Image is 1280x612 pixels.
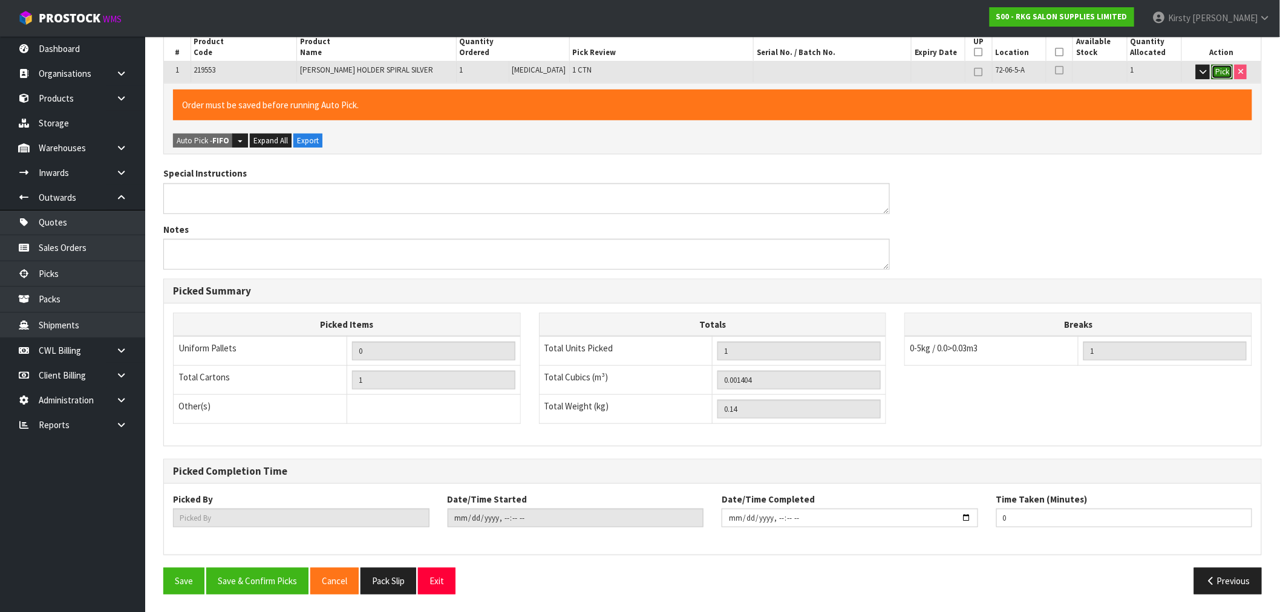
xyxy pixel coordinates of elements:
td: Uniform Pallets [174,336,347,366]
label: Date/Time Completed [722,493,815,506]
td: Total Units Picked [539,336,713,366]
a: S00 - RKG SALON SUPPLIES LIMITED [990,7,1134,27]
button: Expand All [250,134,292,148]
label: Notes [163,223,189,236]
th: # [164,33,191,62]
button: Auto Pick -FIFO [173,134,233,148]
span: 1 [1131,65,1134,75]
button: Pack Slip [361,568,416,594]
label: Special Instructions [163,167,247,180]
strong: FIFO [212,135,229,146]
small: WMS [103,13,122,25]
input: Picked By [173,509,429,527]
button: Pick [1212,65,1233,79]
td: Total Cubics (m³) [539,366,713,395]
span: 1 [460,65,463,75]
td: Other(s) [174,395,347,424]
td: Total Cartons [174,366,347,395]
span: Expand All [253,135,288,146]
span: [PERSON_NAME] HOLDER SPIRAL SILVER [300,65,433,75]
th: Picked Items [174,313,521,336]
span: 219553 [194,65,216,75]
label: Time Taken (Minutes) [996,493,1088,506]
th: Product Name [296,33,456,62]
button: Save [163,568,204,594]
span: [MEDICAL_DATA] [512,65,566,75]
button: Previous [1194,568,1262,594]
th: Totals [539,313,886,336]
span: 72-06-5-A [996,65,1025,75]
th: Expiry Date [912,33,965,62]
th: UP [965,33,992,62]
th: Quantity Ordered [456,33,569,62]
th: Pick Review [569,33,753,62]
button: Cancel [310,568,359,594]
th: Serial No. / Batch No. [754,33,912,62]
td: Total Weight (kg) [539,395,713,424]
span: 1 [175,65,179,75]
input: UNIFORM P LINES [352,342,515,360]
span: 0-5kg / 0.0>0.03m3 [910,342,978,354]
button: Export [293,134,322,148]
img: cube-alt.png [18,10,33,25]
input: Time Taken [996,509,1253,527]
th: Available Stock [1073,33,1128,62]
strong: S00 - RKG SALON SUPPLIES LIMITED [996,11,1128,22]
th: Action [1181,33,1261,62]
th: Quantity Allocated [1127,33,1181,62]
th: Product Code [191,33,296,62]
th: Location [992,33,1047,62]
span: Kirsty [1168,12,1190,24]
label: Date/Time Started [448,493,527,506]
div: Order must be saved before running Auto Pick. [173,90,1252,120]
span: 1 CTN [573,65,592,75]
button: Exit [418,568,456,594]
h3: Picked Completion Time [173,466,1252,477]
input: OUTERS TOTAL = CTN [352,371,515,389]
label: Picked By [173,493,213,506]
span: ProStock [39,10,100,26]
span: [PERSON_NAME] [1192,12,1258,24]
button: Save & Confirm Picks [206,568,309,594]
th: Breaks [905,313,1252,336]
h3: Picked Summary [173,285,1252,297]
